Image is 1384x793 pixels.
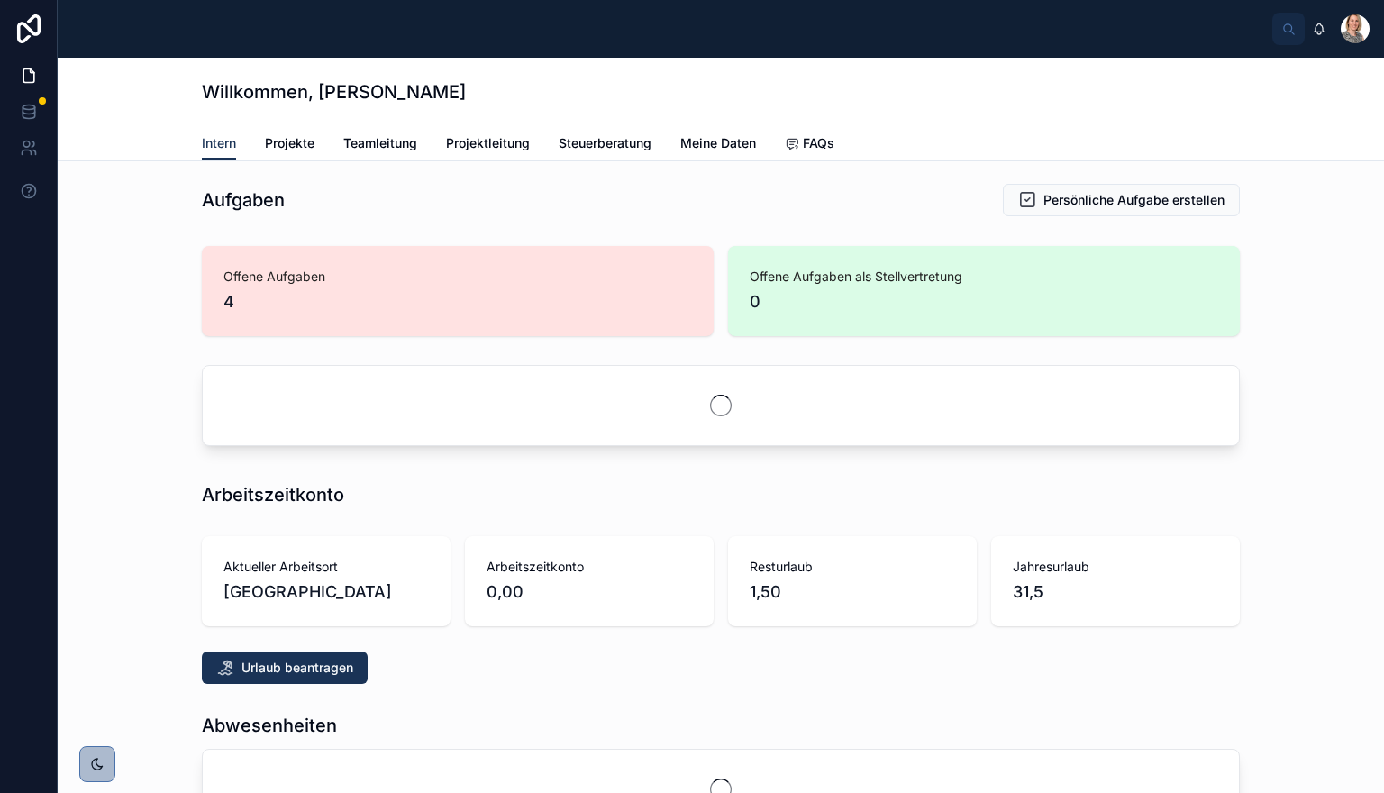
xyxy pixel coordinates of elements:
div: scrollable content [86,25,1272,32]
a: Projektleitung [446,127,530,163]
span: 0 [750,289,1218,314]
span: Resturlaub [750,558,955,576]
span: Arbeitszeitkonto [487,558,692,576]
span: Projekte [265,134,314,152]
h1: Abwesenheiten [202,713,337,738]
span: Urlaub beantragen [241,659,353,677]
span: 31,5 [1013,579,1218,605]
span: Offene Aufgaben als Stellvertretung [750,268,1218,286]
button: Urlaub beantragen [202,652,368,684]
span: [GEOGRAPHIC_DATA] [223,579,429,605]
a: Projekte [265,127,314,163]
a: FAQs [785,127,834,163]
span: Persönliche Aufgabe erstellen [1043,191,1225,209]
span: Intern [202,134,236,152]
h1: Arbeitszeitkonto [202,482,344,507]
a: Intern [202,127,236,161]
span: 0,00 [487,579,692,605]
span: Projektleitung [446,134,530,152]
span: 1,50 [750,579,955,605]
h1: Aufgaben [202,187,285,213]
a: Teamleitung [343,127,417,163]
span: Aktueller Arbeitsort [223,558,429,576]
span: Offene Aufgaben [223,268,692,286]
span: Meine Daten [680,134,756,152]
span: Teamleitung [343,134,417,152]
a: Steuerberatung [559,127,651,163]
span: Jahresurlaub [1013,558,1218,576]
span: Steuerberatung [559,134,651,152]
h1: Willkommen, [PERSON_NAME] [202,79,466,105]
span: 4 [223,289,692,314]
span: FAQs [803,134,834,152]
button: Persönliche Aufgabe erstellen [1003,184,1240,216]
a: Meine Daten [680,127,756,163]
